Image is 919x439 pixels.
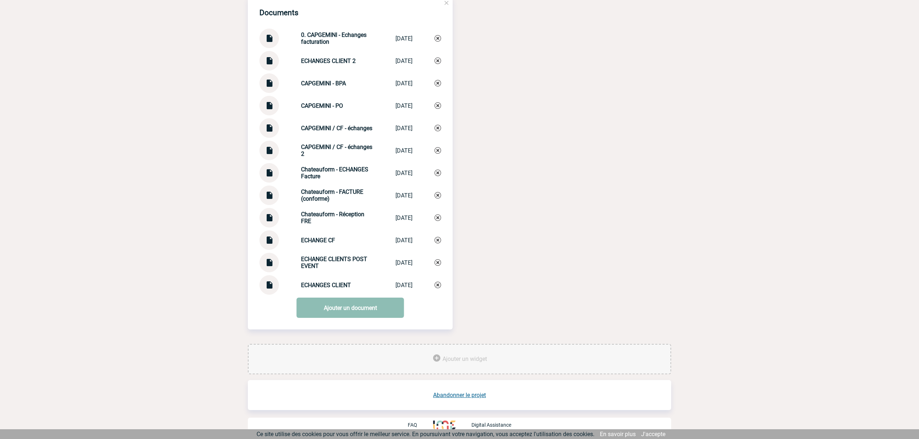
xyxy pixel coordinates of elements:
div: [DATE] [395,125,412,132]
span: Ajouter un widget [442,355,487,362]
strong: CAPGEMINI / CF - échanges [301,125,372,132]
strong: 0. CAPGEMINI - Echanges facturation [301,31,367,45]
img: Supprimer [435,237,441,243]
strong: ECHANGES CLIENT 2 [301,57,356,64]
div: [DATE] [395,102,412,109]
img: Supprimer [435,125,441,131]
a: Ajouter un document [297,298,404,318]
img: Supprimer [435,57,441,64]
div: [DATE] [395,35,412,42]
strong: ECHANGES CLIENT [301,282,351,289]
img: Supprimer [435,259,441,266]
div: [DATE] [395,259,412,266]
div: [DATE] [395,237,412,244]
div: [DATE] [395,170,412,176]
div: [DATE] [395,147,412,154]
a: FAQ [408,421,433,428]
img: Supprimer [435,282,441,288]
div: [DATE] [395,80,412,87]
img: Supprimer [435,102,441,109]
a: En savoir plus [600,431,636,438]
span: Ce site utilise des cookies pour vous offrir le meilleur service. En poursuivant votre navigation... [257,431,594,438]
strong: Chateauform - ECHANGES Facture [301,166,368,180]
p: Digital Assistance [471,422,511,428]
img: Supprimer [435,35,441,42]
strong: Chateauform - FACTURE (conforme) [301,188,363,202]
strong: CAPGEMINI / CF - échanges 2 [301,144,372,157]
strong: CAPGEMINI - PO [301,102,343,109]
div: Ajouter des outils d'aide à la gestion de votre événement [248,344,671,374]
h4: Documents [259,8,298,17]
img: Supprimer [435,80,441,86]
div: [DATE] [395,214,412,221]
img: Supprimer [435,192,441,199]
strong: ECHANGE CLIENTS POST EVENT [301,256,367,269]
div: [DATE] [395,192,412,199]
p: FAQ [408,422,417,428]
div: [DATE] [395,282,412,289]
img: http://www.idealmeetingsevents.fr/ [433,421,456,429]
a: Abandonner le projet [433,392,486,398]
img: Supprimer [435,214,441,221]
div: [DATE] [395,57,412,64]
img: Supprimer [435,170,441,176]
strong: Chateauform - Réception FRE [301,211,364,225]
strong: CAPGEMINI - BPA [301,80,346,87]
a: J'accepte [641,431,665,438]
strong: ECHANGE CF [301,237,335,244]
img: Supprimer [435,147,441,154]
